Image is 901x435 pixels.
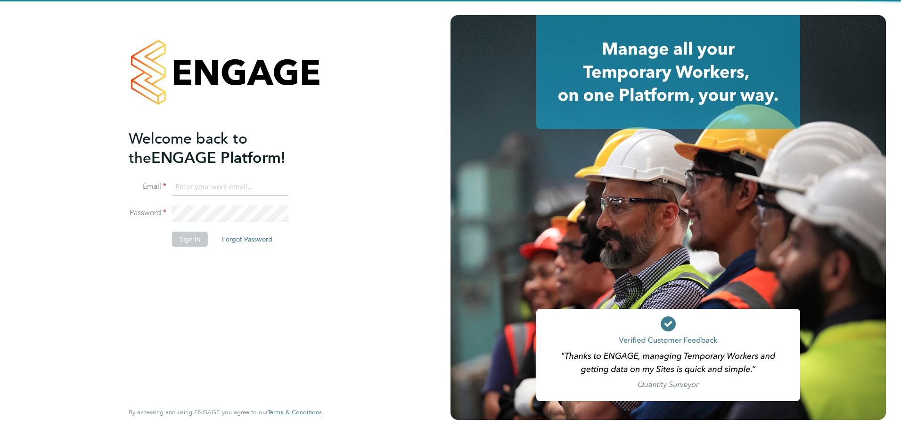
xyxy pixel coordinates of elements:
[172,179,288,196] input: Enter your work email...
[129,182,166,192] label: Email
[129,129,312,168] h2: ENGAGE Platform!
[172,232,208,247] button: Sign In
[214,232,280,247] button: Forgot Password
[268,409,322,416] a: Terms & Conditions
[129,408,322,416] span: By accessing and using ENGAGE you agree to our
[129,129,247,167] span: Welcome back to the
[129,208,166,218] label: Password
